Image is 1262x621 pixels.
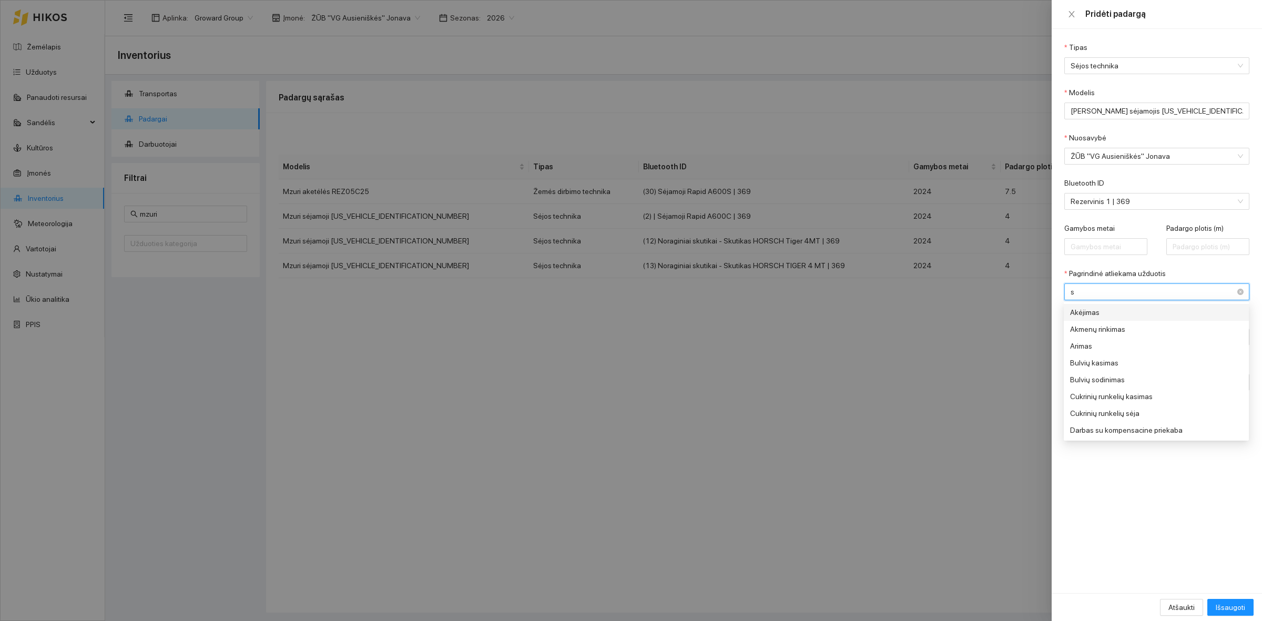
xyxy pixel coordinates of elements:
label: Padargo plotis (m) [1166,223,1224,234]
span: Sėjos technika [1071,58,1228,74]
div: Bulvių sodinimas [1064,371,1249,388]
span: Atšaukti [1168,602,1195,613]
div: Cukrinių runkelių kasimas [1064,388,1249,405]
input: Pagrindinė atliekama užduotis [1071,284,1236,300]
div: Bulvių kasimas [1064,354,1249,371]
label: Gamybos metai [1064,223,1115,234]
span: Rezervinis 1 | 369 [1071,194,1228,209]
span: ŽŪB "VG Ausieniškės" Jonava [1071,148,1228,164]
div: Cukrinių runkelių sėja [1070,408,1228,419]
div: Bulvių kasimas [1070,357,1228,369]
input: Padargo plotis (m) [1166,238,1249,255]
div: Pridėti padargą [1085,8,1249,20]
div: Darbas su kompensacine priekaba [1070,424,1228,436]
div: Bulvių sodinimas [1070,374,1228,385]
div: Arimas [1070,340,1228,352]
div: Darbas su kompensacine priekaba [1064,422,1249,439]
div: Akėjimas [1070,307,1228,318]
div: Arimas [1064,338,1249,354]
button: Close [1064,9,1079,19]
label: Tipas [1064,42,1087,53]
label: Pagrindinė atliekama užduotis [1064,268,1166,279]
label: Bluetooth ID [1064,178,1104,189]
div: Cukrinių runkelių sėja [1064,405,1249,422]
input: Modelis [1064,103,1249,119]
button: Išsaugoti [1207,599,1254,616]
span: Išsaugoti [1216,602,1245,613]
div: Akmenų rinkimas [1070,323,1228,335]
label: Nuosavybė [1064,133,1106,144]
button: Atšaukti [1160,599,1203,616]
div: Cukrinių runkelių kasimas [1070,391,1228,402]
div: Akėjimas [1064,304,1249,321]
span: close-circle [1237,289,1244,295]
div: Akmenų rinkimas [1064,321,1249,338]
span: close [1067,10,1076,18]
label: Modelis [1064,87,1095,98]
input: Gamybos metai [1064,238,1147,255]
